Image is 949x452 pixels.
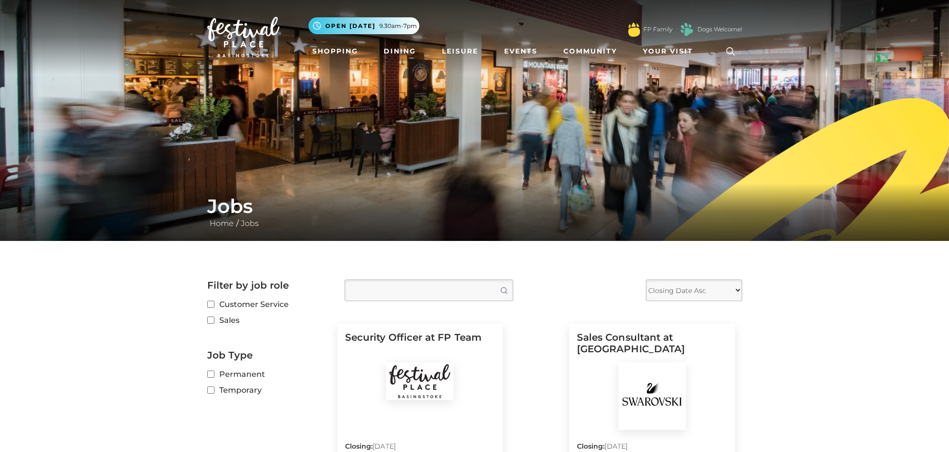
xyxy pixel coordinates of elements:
label: Sales [207,314,330,326]
h5: Security Officer at FP Team [345,332,495,362]
h2: Filter by job role [207,279,330,291]
a: Dining [380,42,420,60]
h5: Sales Consultant at [GEOGRAPHIC_DATA] [577,332,727,362]
a: Your Visit [639,42,702,60]
span: Your Visit [643,46,693,56]
img: Swarovski [618,362,686,430]
span: Open [DATE] [325,22,375,30]
label: Customer Service [207,298,330,310]
strong: Closing: [345,442,373,451]
a: FP Family [643,25,672,34]
a: Events [500,42,541,60]
span: 9.30am-7pm [379,22,417,30]
a: Community [560,42,621,60]
button: Open [DATE] 9.30am-7pm [308,17,419,34]
a: Shopping [308,42,362,60]
a: Home [207,219,236,228]
a: Dogs Welcome! [697,25,742,34]
a: Jobs [239,219,261,228]
img: Festival Place [386,362,454,400]
label: Temporary [207,384,330,396]
img: Festival Place Logo [207,17,280,57]
strong: Closing: [577,442,605,451]
label: Permanent [207,368,330,380]
h1: Jobs [207,195,742,218]
h2: Job Type [207,349,330,361]
div: / [200,195,749,229]
a: Leisure [438,42,482,60]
